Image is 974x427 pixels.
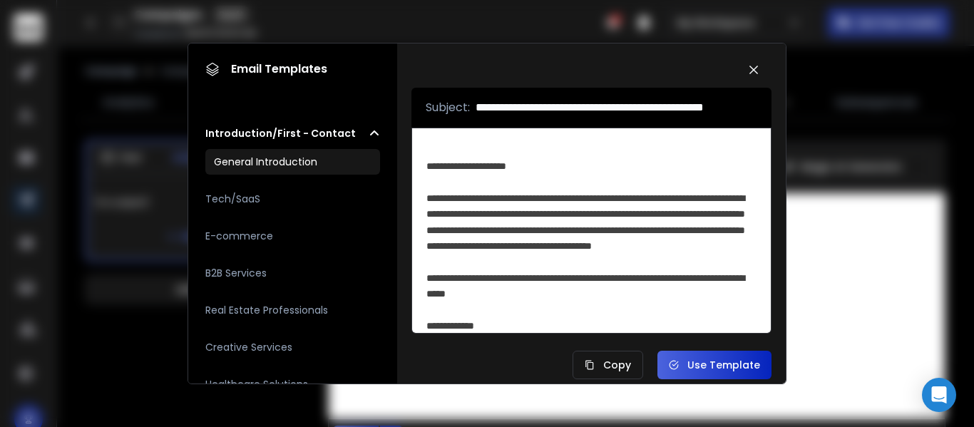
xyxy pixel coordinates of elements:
[205,303,328,317] h3: Real Estate Professionals
[205,61,327,78] h1: Email Templates
[426,99,470,116] p: Subject:
[205,266,267,280] h3: B2B Services
[573,351,643,379] button: Copy
[657,351,771,379] button: Use Template
[205,340,292,354] h3: Creative Services
[205,192,260,206] h3: Tech/SaaS
[205,126,381,140] button: Introduction/First - Contact
[922,378,956,412] div: Open Intercom Messenger
[214,155,317,169] h3: General Introduction
[205,377,308,391] h3: Healthcare Solutions
[205,229,273,243] h3: E-commerce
